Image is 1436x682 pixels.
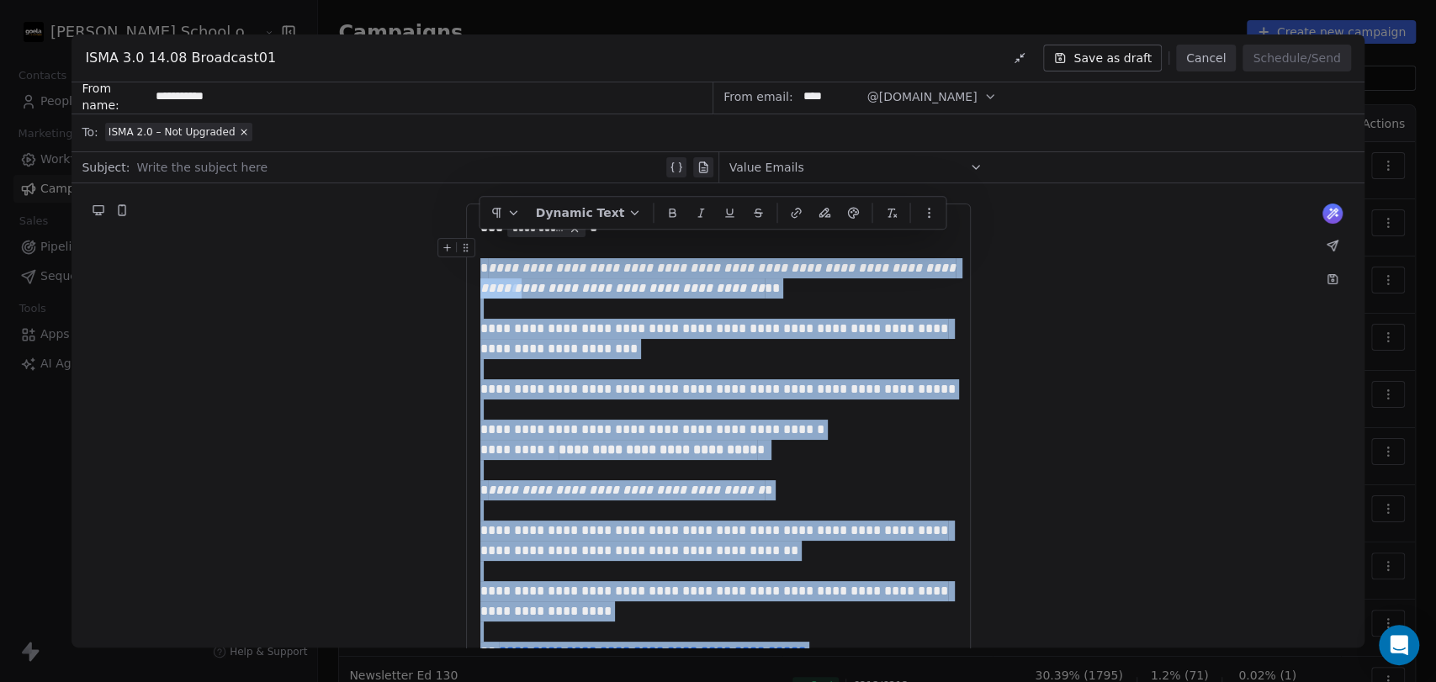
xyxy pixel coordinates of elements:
[729,159,804,176] span: Value Emails
[866,88,977,106] span: @[DOMAIN_NAME]
[723,88,792,105] span: From email:
[85,48,276,68] span: ISMA 3.0 14.08 Broadcast01
[82,124,98,140] span: To:
[1176,45,1236,71] button: Cancel
[529,201,649,226] button: Dynamic Text
[82,80,149,114] span: From name:
[82,159,130,181] span: Subject:
[109,125,236,139] span: ISMA 2.0 – Not Upgraded
[1379,625,1419,665] div: Open Intercom Messenger
[1043,45,1162,71] button: Save as draft
[1243,45,1350,71] button: Schedule/Send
